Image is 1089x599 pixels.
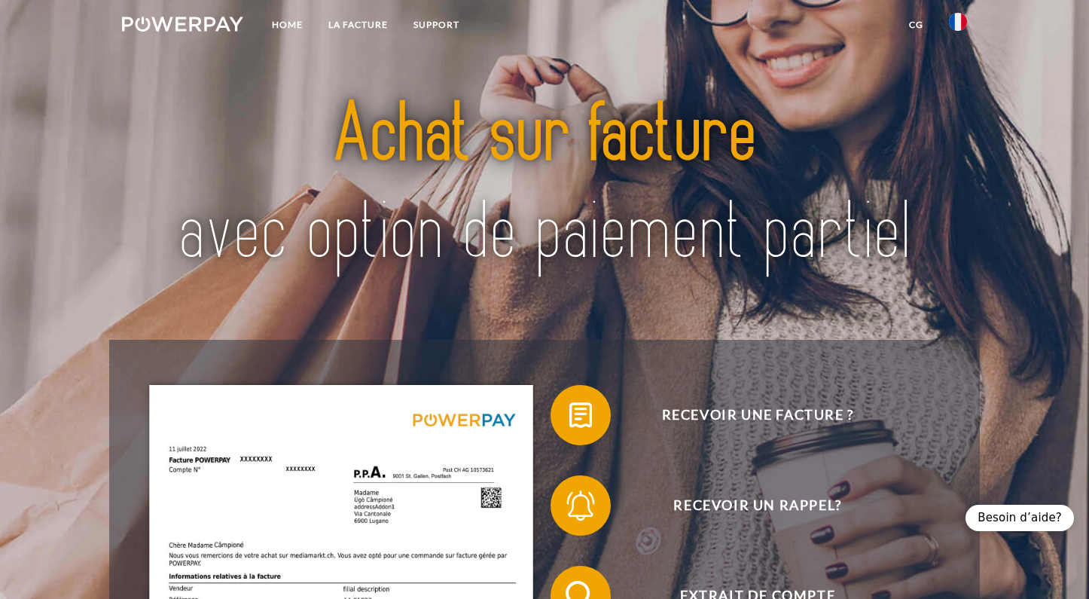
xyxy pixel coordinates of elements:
[551,385,942,445] button: Recevoir une facture ?
[949,13,967,31] img: fr
[965,505,1074,531] div: Besoin d’aide?
[316,11,401,38] a: LA FACTURE
[896,11,936,38] a: CG
[259,11,316,38] a: Home
[573,475,942,536] span: Recevoir un rappel?
[122,17,243,32] img: logo-powerpay-white.svg
[562,396,599,434] img: qb_bill.svg
[401,11,472,38] a: Support
[1029,539,1077,587] iframe: Bouton de lancement de la fenêtre de messagerie
[163,60,926,309] img: title-powerpay_fr.svg
[562,487,599,524] img: qb_bell.svg
[573,385,942,445] span: Recevoir une facture ?
[551,475,942,536] button: Recevoir un rappel?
